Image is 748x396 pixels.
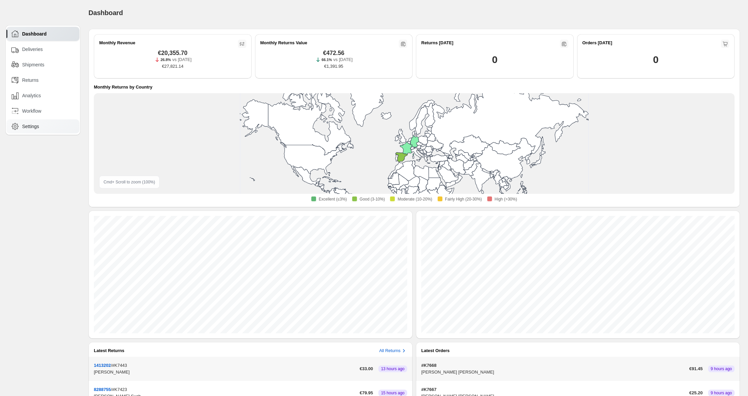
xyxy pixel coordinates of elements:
span: 15 hours ago [381,390,404,396]
h1: 0 [492,53,497,66]
span: 9 hours ago [711,366,732,372]
span: #K7423 [112,387,127,392]
div: Cmd + Scroll to zoom ( 100 %) [99,176,160,188]
span: Settings [22,123,39,130]
h2: Returns [DATE] [421,40,453,46]
h1: 0 [653,53,659,66]
p: #K7667 [421,386,687,393]
span: Dashboard [88,9,123,16]
span: €20,355.70 [158,50,187,56]
button: 1413202 [94,363,111,368]
h3: Latest Returns [94,347,124,354]
span: Shipments [22,61,44,68]
button: 8288755 [94,387,111,392]
span: €27,821.14 [162,63,183,70]
p: [PERSON_NAME] [94,369,357,376]
span: Dashboard [22,31,47,37]
span: Deliveries [22,46,43,53]
span: €472.56 [323,50,345,56]
span: Returns [22,77,39,83]
span: Workflow [22,108,41,114]
h2: Orders [DATE] [582,40,612,46]
div: / [94,362,357,376]
span: 26.8% [161,58,171,62]
span: High (>30%) [495,196,517,202]
span: Good (3-10%) [360,196,385,202]
h2: Monthly Revenue [99,40,135,46]
span: 9 hours ago [711,390,732,396]
span: Excellent (≤3%) [319,196,347,202]
h3: Latest Orders [421,347,450,354]
p: vs [DATE] [172,56,192,63]
h3: All Returns [379,347,400,354]
span: €1,391.95 [324,63,343,70]
span: 66.1% [321,58,332,62]
span: Moderate (10-20%) [397,196,432,202]
p: #K7668 [421,362,687,369]
button: All Returns [379,347,407,354]
span: €91.45 [689,365,703,372]
span: #K7443 [112,363,127,368]
span: Fairly High (20-30%) [445,196,482,202]
span: Analytics [22,92,41,99]
p: vs [DATE] [333,56,353,63]
h4: Monthly Returns by Country [94,84,152,91]
span: €33.00 [360,365,373,372]
p: [PERSON_NAME] [PERSON_NAME] [421,369,687,376]
h2: Monthly Returns Value [260,40,307,46]
span: 13 hours ago [381,366,404,372]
